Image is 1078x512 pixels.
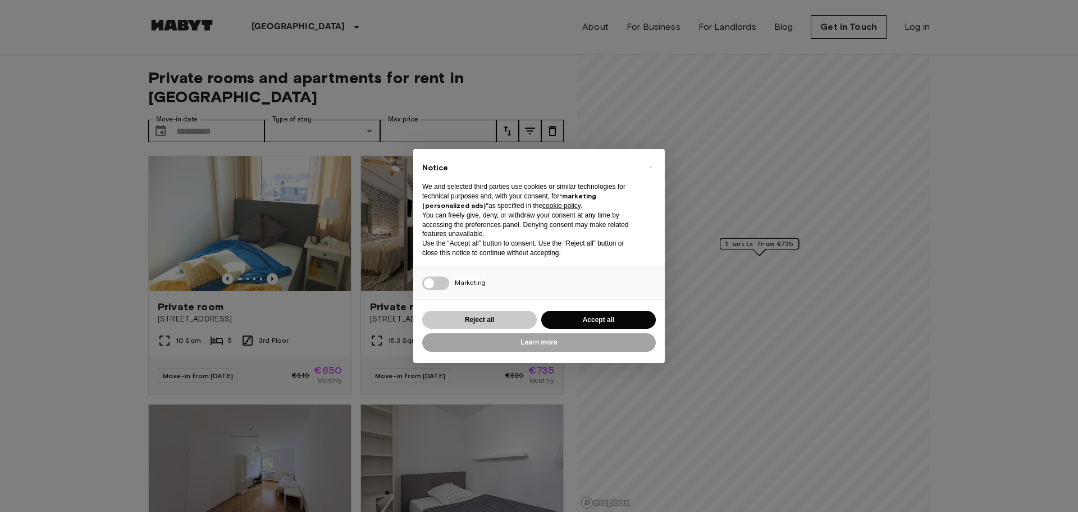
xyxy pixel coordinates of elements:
[422,211,638,239] p: You can freely give, deny, or withdraw your consent at any time by accessing the preferences pane...
[422,311,537,329] button: Reject all
[422,192,596,210] strong: “marketing (personalized ads)”
[422,182,638,210] p: We and selected third parties use cookies or similar technologies for technical purposes and, wit...
[541,311,656,329] button: Accept all
[422,333,656,352] button: Learn more
[422,162,638,174] h2: Notice
[422,239,638,258] p: Use the “Accept all” button to consent. Use the “Reject all” button or close this notice to conti...
[648,160,652,174] span: ×
[641,158,659,176] button: Close this notice
[455,278,486,287] span: Marketing
[542,202,581,210] a: cookie policy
